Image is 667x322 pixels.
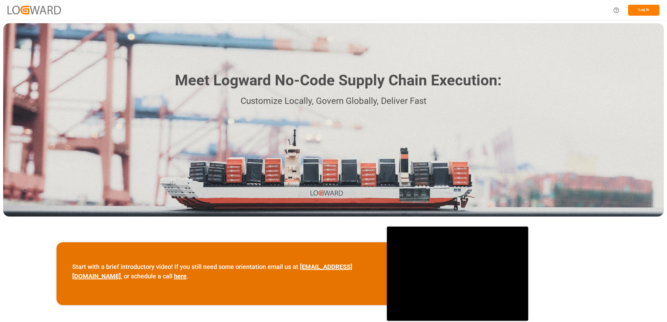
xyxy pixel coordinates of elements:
h1: Meet Logward No-Code Supply Chain Execution: [175,69,502,92]
p: Start with a brief introductory video! If you still need some orientation email us at , or schedu... [72,262,371,281]
img: Logward_new_orange.png [8,6,61,14]
a: here [174,272,187,280]
a: [EMAIL_ADDRESS][DOMAIN_NAME] [72,263,352,280]
button: Log In [628,5,659,16]
p: Customize Locally, Govern Globally, Deliver Fast [165,94,502,108]
button: Help Center [609,3,623,17]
